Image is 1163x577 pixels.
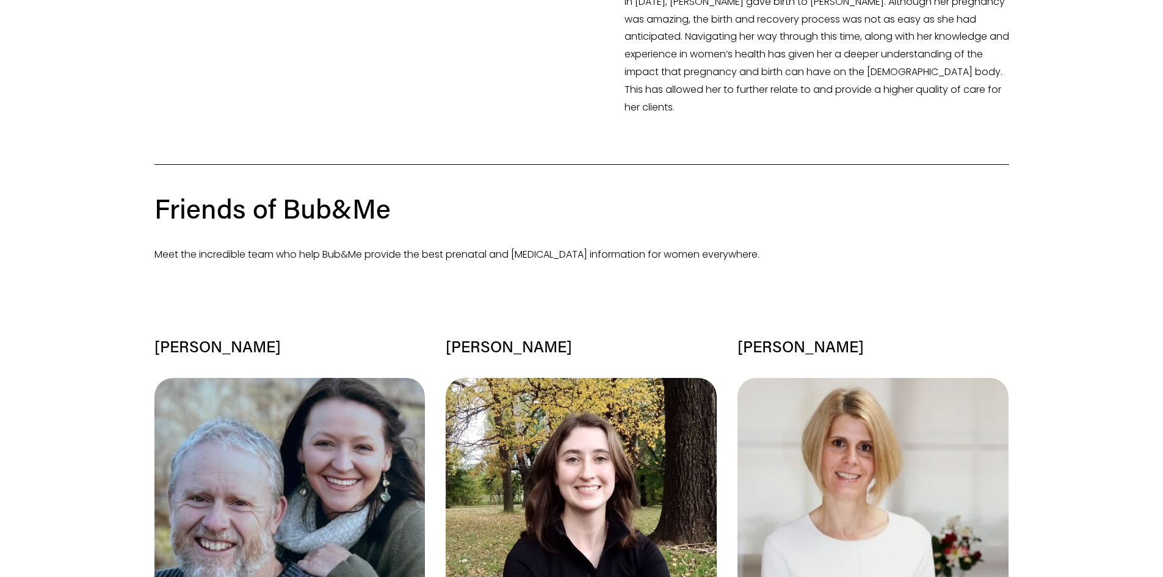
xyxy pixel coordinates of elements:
h4: [PERSON_NAME] [737,336,1009,357]
p: Meet the incredible team who help Bub&Me provide the best prenatal and [MEDICAL_DATA] information... [154,246,1009,264]
h4: [PERSON_NAME] [154,336,426,357]
h4: [PERSON_NAME] [446,336,717,357]
h2: Friends of Bub&Me [154,191,1009,226]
